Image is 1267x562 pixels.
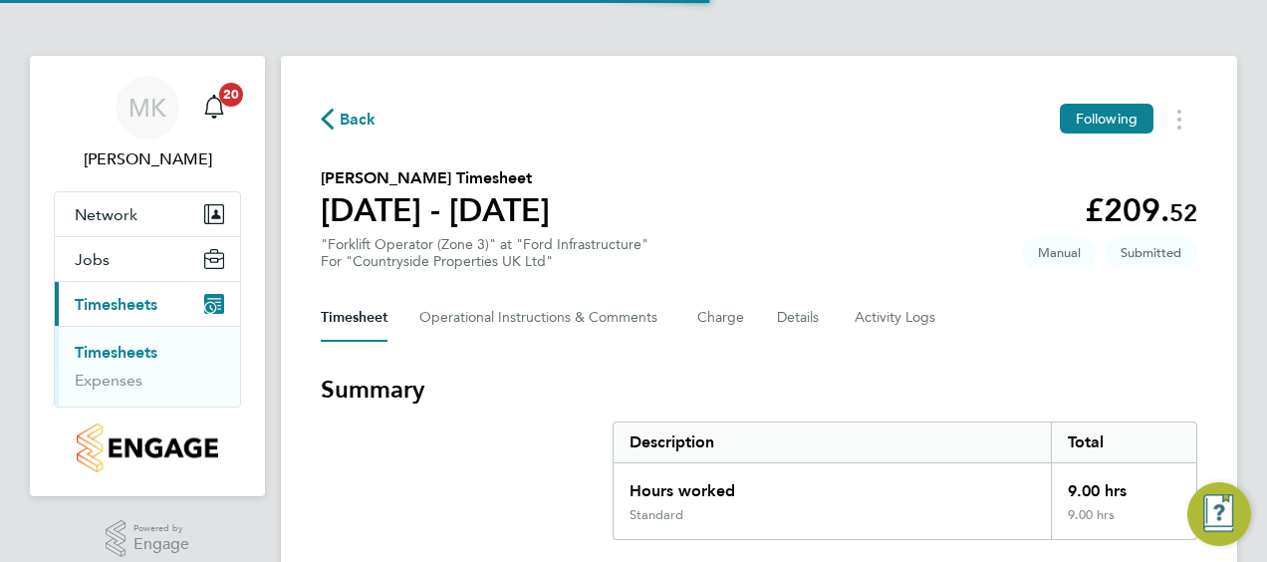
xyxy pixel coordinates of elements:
div: Description [614,422,1051,462]
span: This timesheet is Submitted. [1105,236,1197,269]
button: Charge [697,294,745,342]
span: Marcus Kyzer [54,147,241,171]
span: Engage [133,536,189,553]
span: Timesheets [75,295,157,314]
span: Following [1076,110,1138,128]
a: Timesheets [75,343,157,362]
div: Hours worked [614,463,1051,507]
a: 20 [194,76,234,140]
div: Standard [630,507,683,523]
h3: Summary [321,374,1197,406]
h1: [DATE] - [DATE] [321,190,550,230]
button: Activity Logs [855,294,938,342]
button: Back [321,107,377,132]
a: MK[PERSON_NAME] [54,76,241,171]
button: Timesheet [321,294,387,342]
span: MK [128,95,166,121]
span: Back [340,108,377,132]
button: Jobs [55,237,240,281]
div: 9.00 hrs [1051,463,1196,507]
a: Go to home page [54,423,241,472]
h2: [PERSON_NAME] Timesheet [321,166,550,190]
button: Details [777,294,823,342]
button: Engage Resource Center [1187,482,1251,546]
span: Powered by [133,520,189,537]
a: Powered byEngage [106,520,190,558]
span: This timesheet was manually created. [1022,236,1097,269]
span: 52 [1169,198,1197,227]
span: Jobs [75,250,110,269]
img: countryside-properties-logo-retina.png [77,423,217,472]
button: Operational Instructions & Comments [419,294,665,342]
button: Timesheets [55,282,240,326]
span: Network [75,205,137,224]
button: Timesheets Menu [1161,104,1197,135]
nav: Main navigation [30,56,265,496]
button: Network [55,192,240,236]
button: Following [1060,104,1153,134]
div: Summary [613,421,1197,540]
div: For "Countryside Properties UK Ltd" [321,253,648,270]
app-decimal: £209. [1085,191,1197,229]
div: "Forklift Operator (Zone 3)" at "Ford Infrastructure" [321,236,648,270]
div: Timesheets [55,326,240,407]
a: Expenses [75,371,142,390]
span: 20 [219,83,243,107]
div: 9.00 hrs [1051,507,1196,539]
div: Total [1051,422,1196,462]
